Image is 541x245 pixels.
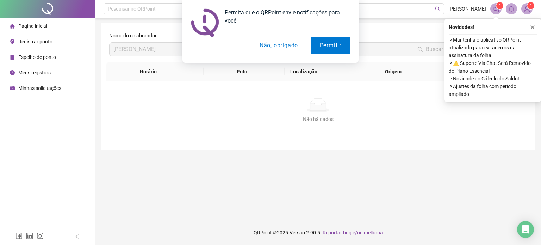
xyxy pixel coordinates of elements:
div: Open Intercom Messenger [517,221,534,238]
span: schedule [10,86,15,91]
button: Não, obrigado [251,37,307,54]
span: facebook [15,232,23,239]
th: Foto [231,62,285,81]
th: Horário [134,62,204,81]
span: instagram [37,232,44,239]
span: linkedin [26,232,33,239]
span: ⚬ ⚠️ Suporte Via Chat Será Removido do Plano Essencial [449,59,537,75]
span: Minhas solicitações [18,85,61,91]
span: Meus registros [18,70,51,75]
span: left [75,234,80,239]
span: ⚬ Novidade no Cálculo do Saldo! [449,75,537,82]
span: Versão [290,230,305,235]
div: Não há dados [115,115,521,123]
span: clock-circle [10,70,15,75]
span: ⚬ Ajustes da folha com período ampliado! [449,82,537,98]
th: Localização [285,62,379,81]
span: Reportar bug e/ou melhoria [323,230,383,235]
button: Permitir [311,37,350,54]
footer: QRPoint © 2025 - 2.90.5 - [95,220,541,245]
th: Origem [379,62,448,81]
div: Permita que o QRPoint envie notificações para você! [219,8,350,25]
img: notification icon [191,8,219,37]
